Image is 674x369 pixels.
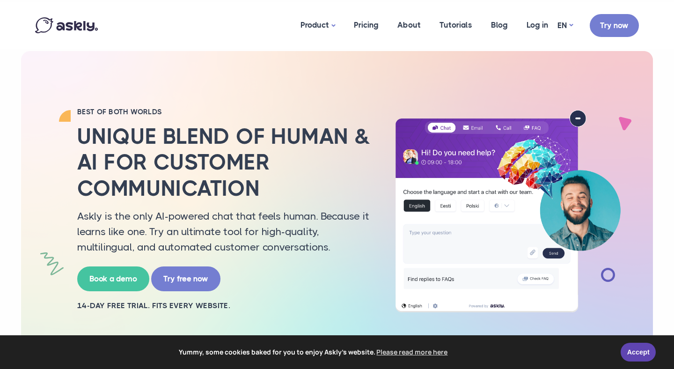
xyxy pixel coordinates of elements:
a: Blog [482,2,517,48]
a: Log in [517,2,557,48]
h2: 14-day free trial. Fits every website. [77,301,372,311]
h2: Unique blend of human & AI for customer communication [77,124,372,201]
img: AI multilingual chat [386,110,630,312]
a: Try now [590,14,639,37]
a: Book a demo [77,266,149,291]
a: Pricing [344,2,388,48]
h2: BEST OF BOTH WORLDS [77,107,372,117]
a: About [388,2,430,48]
p: Askly is the only AI-powered chat that feels human. Because it learns like one. Try an ultimate t... [77,208,372,255]
a: learn more about cookies [375,345,449,359]
a: Tutorials [430,2,482,48]
a: EN [557,19,573,32]
span: Yummy, some cookies baked for you to enjoy Askly's website. [14,345,614,359]
a: Product [291,2,344,49]
a: Try free now [151,266,220,291]
a: Accept [621,343,656,362]
img: Askly [35,17,98,33]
